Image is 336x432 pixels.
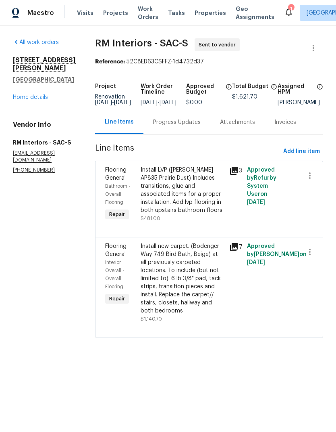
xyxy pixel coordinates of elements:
[141,317,162,321] span: $1,140.70
[95,100,131,105] span: -
[247,199,265,205] span: [DATE]
[229,242,242,252] div: 7
[247,260,265,265] span: [DATE]
[13,40,59,45] a: All work orders
[105,260,124,289] span: Interior Overall - Overall Flooring
[220,118,255,126] div: Attachments
[229,166,242,176] div: 3
[77,9,93,17] span: Visits
[141,242,224,315] div: Install new carpet. (Bodenger Way 749 Bird Bath, Beige) at all previously carpeted locations. To ...
[141,166,224,214] div: Install LVP ([PERSON_NAME] AP835 Prairie Dust) Includes transitions, glue and associated items fo...
[13,121,76,129] h4: Vendor Info
[95,58,323,66] div: 52C8ED63CSFFZ-1d4732d37
[232,94,257,100] span: $1,621.70
[141,100,158,105] span: [DATE]
[95,100,112,105] span: [DATE]
[106,210,128,218] span: Repair
[186,84,223,95] h5: Approved Budget
[105,184,131,205] span: Bathroom - Overall Flooring
[271,84,277,94] span: The total cost of line items that have been proposed by Opendoor. This sum includes line items th...
[283,147,320,157] span: Add line item
[141,100,176,105] span: -
[141,216,160,221] span: $481.00
[95,94,131,105] span: Renovation
[278,100,323,105] div: [PERSON_NAME]
[280,144,323,159] button: Add line item
[236,5,274,21] span: Geo Assignments
[105,243,127,257] span: Flooring General
[168,10,185,16] span: Tasks
[103,9,128,17] span: Projects
[95,38,188,48] span: RM Interiors - SAC-S
[27,9,54,17] span: Maestro
[105,118,134,126] div: Line Items
[114,100,131,105] span: [DATE]
[95,144,280,159] span: Line Items
[138,5,158,21] span: Work Orders
[160,100,176,105] span: [DATE]
[199,41,239,49] span: Sent to vendor
[186,100,202,105] span: $0.00
[247,243,307,265] span: Approved by [PERSON_NAME] on
[288,5,294,13] div: 1
[226,84,232,100] span: The total cost of line items that have been approved by both Opendoor and the Trade Partner. This...
[95,84,116,89] h5: Project
[95,59,125,65] b: Reference:
[195,9,226,17] span: Properties
[153,118,201,126] div: Progress Updates
[232,84,268,89] h5: Total Budget
[278,84,314,95] h5: Assigned HPM
[13,138,76,147] h5: RM Interiors - SAC-S
[141,84,186,95] h5: Work Order Timeline
[317,84,323,100] span: The hpm assigned to this work order.
[105,167,127,181] span: Flooring General
[13,94,48,100] a: Home details
[106,295,128,303] span: Repair
[247,167,276,205] span: Approved by Refurby System User on
[274,118,296,126] div: Invoices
